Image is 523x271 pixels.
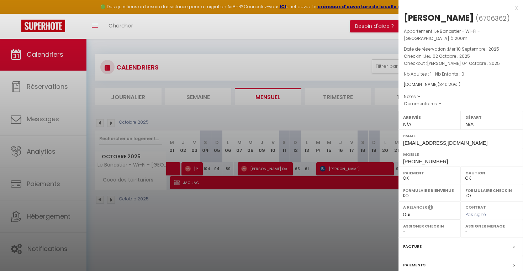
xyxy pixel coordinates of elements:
span: [PHONE_NUMBER] [403,159,448,164]
span: N/A [403,122,411,127]
div: x [398,4,518,12]
label: Formulaire Bienvenue [403,187,456,194]
label: A relancer [403,204,427,210]
label: Arrivée [403,114,456,121]
label: Départ [465,114,518,121]
label: Paiement [403,169,456,177]
span: N/A [465,122,474,127]
span: Pas signé [465,211,486,218]
label: Paiements [403,261,426,269]
span: 340.26 [439,81,454,87]
span: Mer 10 Septembre . 2025 [448,46,499,52]
p: Date de réservation : [404,46,518,53]
p: Checkout : [404,60,518,67]
span: Nb Adultes : 1 - [404,71,464,77]
label: Facture [403,243,422,250]
span: ( ) [476,13,510,23]
label: Formulaire Checkin [465,187,518,194]
span: 6706362 [479,14,507,23]
p: Appartement : [404,28,518,42]
label: Contrat [465,204,486,209]
p: Notes : [404,93,518,100]
span: ( € ) [438,81,460,87]
label: Assigner Menage [465,223,518,230]
div: [DOMAIN_NAME] [404,81,518,88]
i: Sélectionner OUI si vous souhaiter envoyer les séquences de messages post-checkout [428,204,433,212]
span: [PERSON_NAME] 04 Octobre . 2025 [427,60,500,66]
label: Email [403,132,518,139]
div: [PERSON_NAME] [404,12,474,24]
button: Ouvrir le widget de chat LiveChat [6,3,27,24]
p: Checkin : [404,53,518,60]
p: Commentaires : [404,100,518,107]
span: Jeu 02 Octobre . 2025 [424,53,470,59]
label: Assigner Checkin [403,223,456,230]
label: Caution [465,169,518,177]
span: [EMAIL_ADDRESS][DOMAIN_NAME] [403,140,487,146]
span: - [439,101,442,107]
span: - [418,93,421,99]
span: Nb Enfants : 0 [435,71,464,77]
label: Mobile [403,151,518,158]
span: Le Banastier - Wi-Fi - [GEOGRAPHIC_DATA] à 200m [404,28,480,41]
